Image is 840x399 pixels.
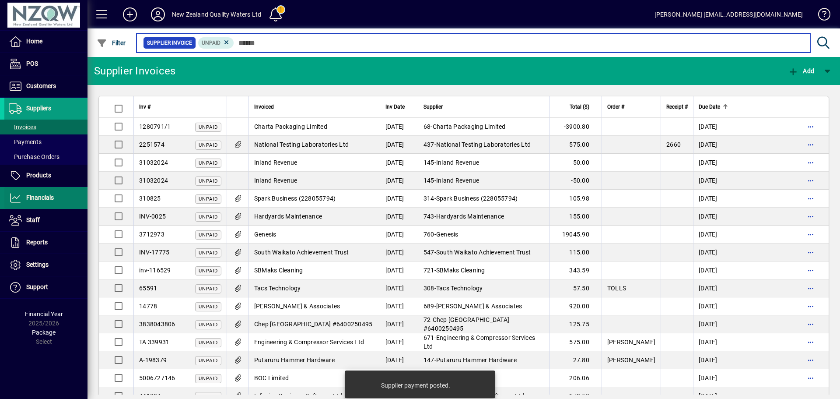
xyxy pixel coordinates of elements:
span: 68 [423,123,431,130]
span: National Testing Laboratories Ltd [254,141,349,148]
td: - [418,172,549,190]
span: 145 [423,159,434,166]
div: Due Date [699,102,766,112]
td: [DATE] [380,279,418,297]
td: [DATE] [693,333,772,351]
span: Reports [26,239,48,246]
button: More options [804,245,818,259]
span: SBMaks Cleaning [436,267,485,274]
a: Knowledge Base [812,2,829,30]
button: More options [804,155,818,169]
span: Engineering & Compressor Services Ltd [423,334,535,350]
a: Settings [4,254,87,276]
span: A-198379 [139,357,167,364]
span: TOLLS [607,285,626,292]
span: Financials [26,194,54,201]
span: Chep [GEOGRAPHIC_DATA] #6400250495 [254,321,373,328]
span: 314 [423,195,434,202]
td: - [418,261,549,279]
span: 671 [423,334,434,341]
span: 145 [423,177,434,184]
div: Total ($) [555,102,597,112]
td: [DATE] [380,297,418,315]
span: 743 [423,213,434,220]
td: -3900.80 [549,118,602,136]
span: Unpaid [199,232,218,238]
span: Package [32,329,56,336]
span: Spark Business (228055794) [254,195,336,202]
a: Payments [4,134,87,149]
span: Unpaid [199,160,218,166]
span: Settings [26,261,49,268]
span: Hardyards Maintenance [436,213,504,220]
span: Suppliers [26,105,51,112]
td: [DATE] [693,279,772,297]
span: 5006727146 [139,374,175,381]
span: Support [26,283,48,290]
span: Unpaid [199,286,218,292]
td: 50.00 [549,154,602,172]
span: Filter [97,39,126,46]
span: Unpaid [199,178,218,184]
div: Supplier Invoices [94,64,175,78]
div: [PERSON_NAME] [EMAIL_ADDRESS][DOMAIN_NAME] [654,7,803,21]
a: Support [4,276,87,298]
span: 2660 [666,141,681,148]
span: Inland Revenue [254,177,297,184]
span: INV-17775 [139,249,169,256]
span: Unpaid [199,268,218,274]
td: 343.59 [549,261,602,279]
span: Order # [607,102,624,112]
span: Unpaid [202,40,220,46]
span: [PERSON_NAME] & Associates [436,303,522,310]
td: [DATE] [693,297,772,315]
span: 14778 [139,303,157,310]
td: 57.50 [549,279,602,297]
span: TA 339931 [139,339,169,346]
span: Unpaid [199,142,218,148]
div: Invoiced [254,102,374,112]
span: Putaruru Hammer Hardware [254,357,335,364]
div: Order # [607,102,655,112]
td: 115.00 [549,244,602,261]
td: [DATE] [380,136,418,154]
span: Unpaid [199,376,218,381]
td: [DATE] [380,315,418,333]
button: Add [786,63,816,79]
span: Inland Revenue [436,177,479,184]
td: [DATE] [693,244,772,261]
span: Purchase Orders [9,153,59,160]
td: 575.00 [549,136,602,154]
button: Profile [144,7,172,22]
button: More options [804,138,818,152]
span: Invoiced [254,102,274,112]
span: South Waikato Achievement Trust [436,249,531,256]
td: [DATE] [693,190,772,208]
span: 147 [423,357,434,364]
span: 308 [423,285,434,292]
a: Purchase Orders [4,149,87,164]
button: More options [804,263,818,277]
span: Inland Revenue [254,159,297,166]
button: More options [804,209,818,223]
div: Inv # [139,102,221,112]
div: Supplier [423,102,544,112]
span: 3712973 [139,231,164,238]
span: Hardyards Maintenance [254,213,322,220]
span: 31032024 [139,159,168,166]
span: Staff [26,216,40,223]
span: Charta Packaging Limited [433,123,506,130]
a: Invoices [4,120,87,134]
td: 575.00 [549,333,602,351]
td: [DATE] [380,118,418,136]
a: Customers [4,75,87,97]
span: 65591 [139,285,157,292]
span: Home [26,38,42,45]
span: Add [788,67,814,74]
button: Filter [94,35,128,51]
span: Unpaid [199,214,218,220]
span: SBMaks Cleaning [254,267,303,274]
button: Add [116,7,144,22]
td: - [418,190,549,208]
td: - [418,333,549,351]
